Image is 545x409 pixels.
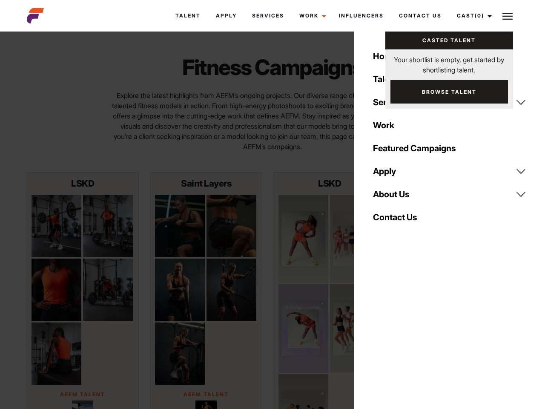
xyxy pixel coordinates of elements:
a: Apply [208,4,244,27]
p: AEFM Talent [32,391,134,398]
a: Talent [368,68,531,91]
a: Influencers [331,4,391,27]
a: Casted Talent [385,32,513,49]
a: Services [244,4,292,27]
a: Work [368,114,531,137]
a: Home [368,45,531,68]
p: AEFM Talent [155,391,257,398]
a: Featured Campaigns [368,137,531,160]
a: Work [292,4,331,27]
p: Your shortlist is empty, get started by shortlisting talent. [385,49,513,75]
a: Contact Us [368,206,531,229]
p: LSKD [32,177,134,190]
a: Contact Us [391,4,449,27]
a: Talent [168,4,208,27]
img: cropped-aefm-brand-fav-22-square.png [27,7,44,24]
a: About Us [368,183,531,206]
a: Cast(0) [449,4,497,27]
span: (0) [475,12,484,19]
p: Saint Layers [155,177,257,190]
img: Burger icon [502,11,513,21]
p: Explore the latest highlights from AEFM’s ongoing projects. Our diverse range of campaigns featur... [110,90,434,152]
p: LSKD [278,177,381,190]
a: Browse Talent [390,80,508,104]
h1: Fitness Campaigns [152,55,393,80]
a: Services [368,91,531,114]
a: Apply [368,160,531,183]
